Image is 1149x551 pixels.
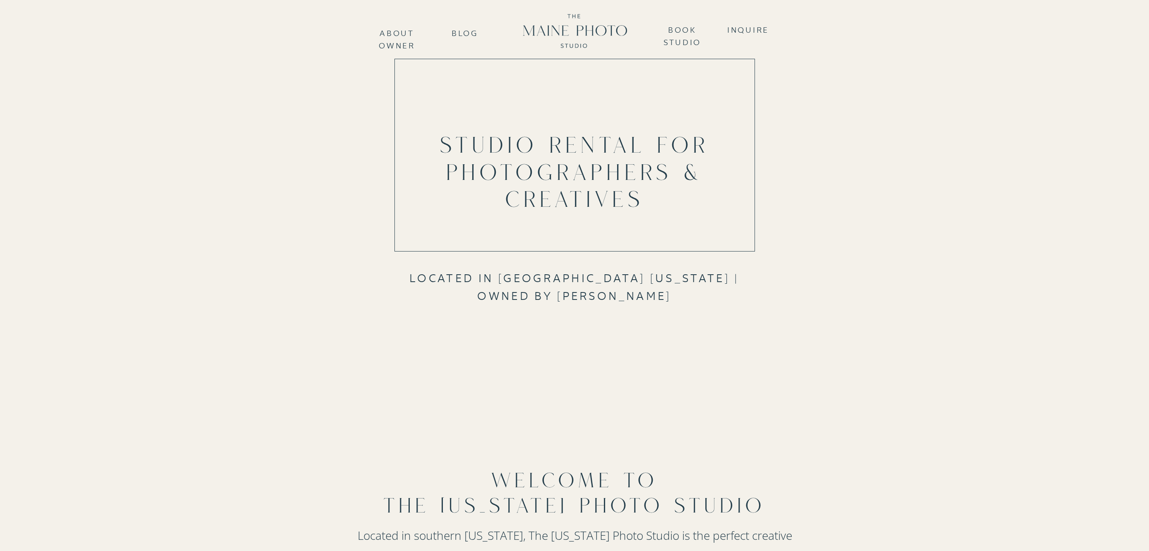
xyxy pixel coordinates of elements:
h1: Studio Rental for Photographers & Creatives [395,131,755,199]
a: Book Studio [654,24,711,31]
a: about Owner [367,27,427,34]
a: Inquire [727,24,769,31]
h2: Located in [GEOGRAPHIC_DATA] [US_STATE] | Owned by [PERSON_NAME] [404,270,745,316]
video: Your browser does not support the video tag. [399,62,750,247]
a: Blog [444,27,486,34]
h2: Welcome to the [US_STATE] PHoto Studio [295,467,854,492]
